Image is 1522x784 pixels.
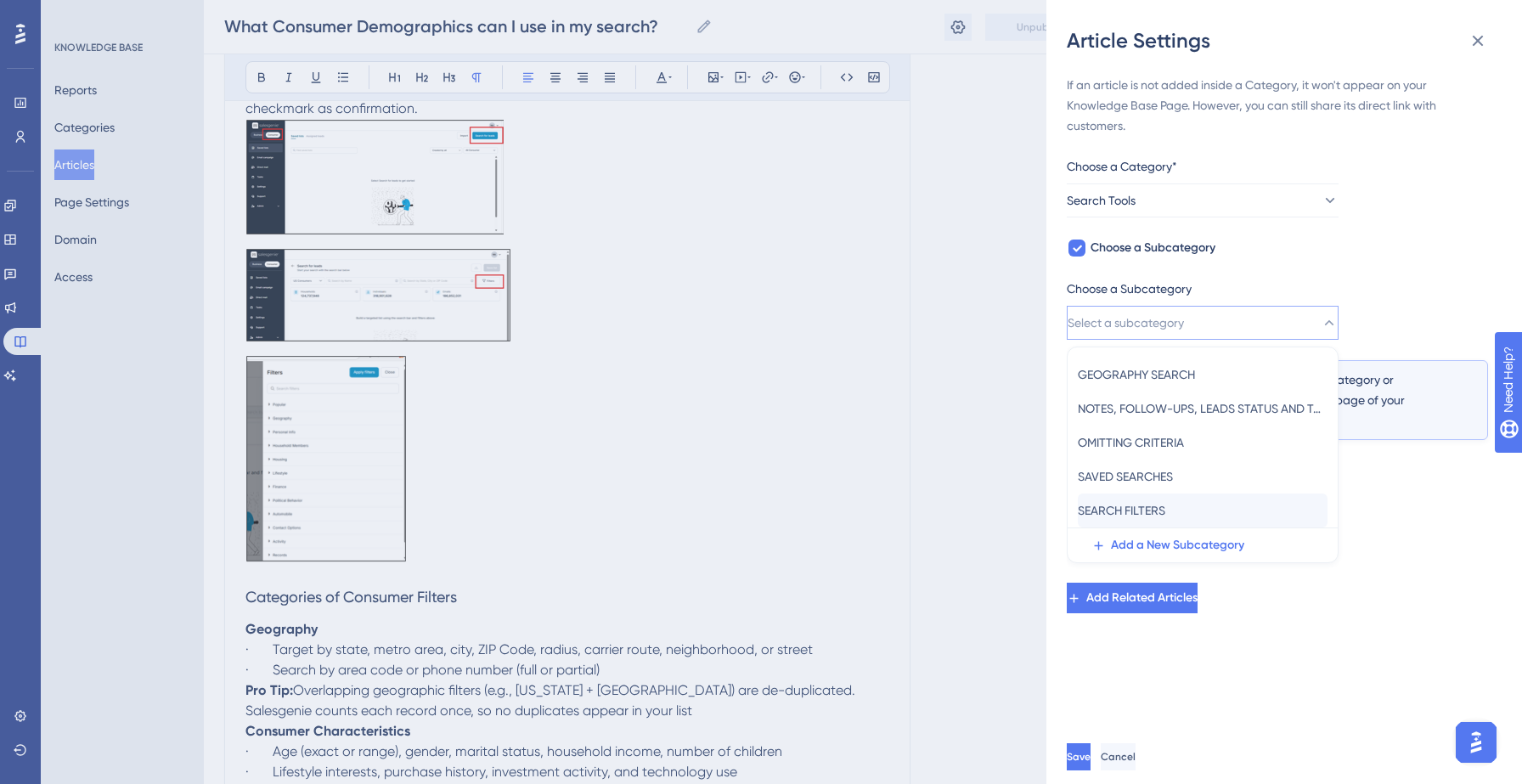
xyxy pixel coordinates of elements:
button: Add Related Articles [1067,583,1198,613]
button: Save [1067,743,1091,770]
span: Choose a Category* [1067,156,1177,177]
button: Cancel [1101,743,1136,770]
span: Save [1067,750,1091,764]
span: Choose a Subcategory [1091,238,1215,258]
button: Add a New Subcategory [1078,528,1338,562]
span: SEARCH FILTERS [1078,500,1165,521]
button: SAVED SEARCHES [1078,460,1328,494]
button: OMITTING CRITERIA [1078,426,1328,460]
span: Choose a Subcategory [1067,279,1192,299]
span: SAVED SEARCHES [1078,466,1173,487]
span: Select a subcategory [1068,313,1184,333]
button: GEOGRAPHY SEARCH [1078,358,1328,392]
iframe: UserGuiding AI Assistant Launcher [1451,717,1502,768]
button: NOTES, FOLLOW-UPS, LEADS STATUS AND TAGS [1078,392,1328,426]
div: Article Settings [1067,27,1502,54]
span: Cancel [1101,750,1136,764]
button: Select a subcategory [1067,306,1339,340]
div: If an article is not added inside a Category, it won't appear on your Knowledge Base Page. Howeve... [1067,75,1488,136]
button: SEARCH FILTERS [1078,494,1328,527]
button: Search Tools [1067,183,1339,217]
span: GEOGRAPHY SEARCH [1078,364,1195,385]
span: OMITTING CRITERIA [1078,432,1184,453]
span: NOTES, FOLLOW-UPS, LEADS STATUS AND TAGS [1078,398,1328,419]
span: Search Tools [1067,190,1136,211]
span: Add Related Articles [1086,588,1198,608]
span: Add a New Subcategory [1111,535,1244,556]
span: Need Help? [40,4,106,25]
